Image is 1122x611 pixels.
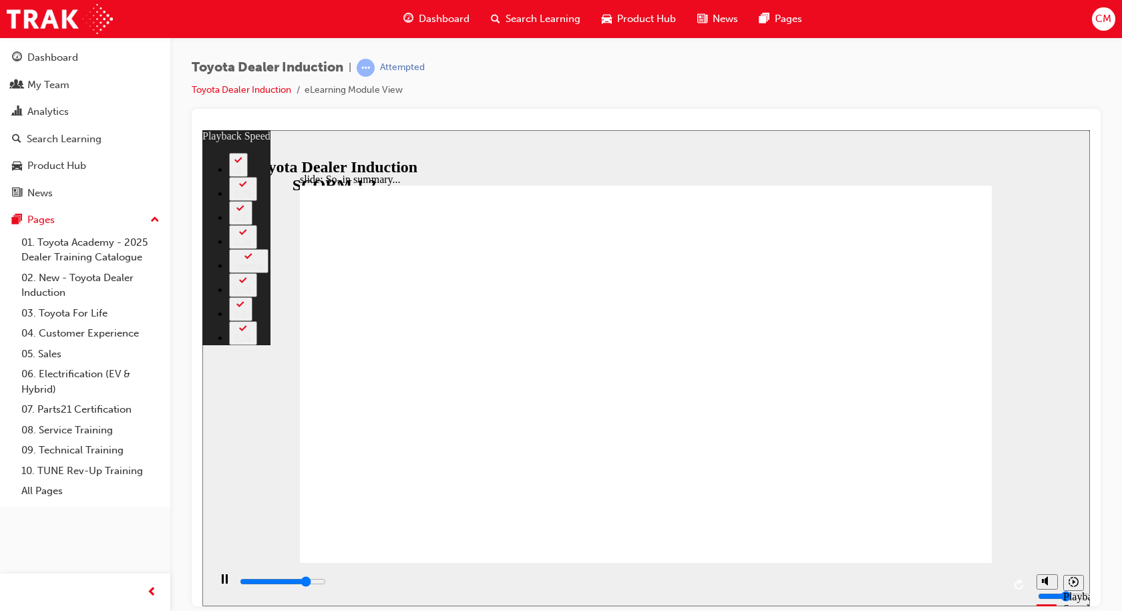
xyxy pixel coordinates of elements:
[12,79,22,91] span: people-icon
[349,60,351,75] span: |
[12,214,22,226] span: pages-icon
[16,323,165,344] a: 04. Customer Experience
[591,5,687,33] a: car-iconProduct Hub
[775,11,802,27] span: Pages
[16,481,165,501] a: All Pages
[713,11,738,27] span: News
[5,208,165,232] button: Pages
[12,52,22,64] span: guage-icon
[5,45,165,70] a: Dashboard
[37,446,124,457] input: slide progress
[16,364,165,399] a: 06. Electrification (EV & Hybrid)
[861,461,881,485] div: Playback Speed
[16,232,165,268] a: 01. Toyota Academy - 2025 Dealer Training Catalogue
[27,104,69,120] div: Analytics
[861,445,882,461] button: Playback speed
[147,584,157,601] span: prev-icon
[380,61,425,74] div: Attempted
[16,303,165,324] a: 03. Toyota For Life
[27,186,53,201] div: News
[834,444,856,459] button: Mute (Ctrl+Alt+M)
[5,73,165,97] a: My Team
[27,50,78,65] div: Dashboard
[7,443,29,466] button: Pause (Ctrl+Alt+P)
[16,268,165,303] a: 02. New - Toyota Dealer Induction
[5,99,165,124] a: Analytics
[7,433,827,476] div: playback controls
[5,43,165,208] button: DashboardMy TeamAnalyticsSearch LearningProduct HubNews
[1092,7,1115,31] button: CM
[403,11,413,27] span: guage-icon
[5,181,165,206] a: News
[480,5,591,33] a: search-iconSearch Learning
[807,445,827,465] button: Replay (Ctrl+Alt+R)
[16,399,165,420] a: 07. Parts21 Certification
[5,154,165,178] a: Product Hub
[27,23,45,47] button: 2
[16,440,165,461] a: 09. Technical Training
[759,11,769,27] span: pages-icon
[827,433,881,476] div: misc controls
[12,188,22,200] span: news-icon
[602,11,612,27] span: car-icon
[16,344,165,365] a: 05. Sales
[419,11,470,27] span: Dashboard
[192,60,343,75] span: Toyota Dealer Induction
[357,59,375,77] span: learningRecordVerb_ATTEMPT-icon
[697,11,707,27] span: news-icon
[506,11,580,27] span: Search Learning
[305,83,403,98] li: eLearning Module View
[27,77,69,93] div: My Team
[150,212,160,229] span: up-icon
[5,127,165,152] a: Search Learning
[192,84,291,95] a: Toyota Dealer Induction
[393,5,480,33] a: guage-iconDashboard
[749,5,813,33] a: pages-iconPages
[12,134,21,146] span: search-icon
[687,5,749,33] a: news-iconNews
[27,132,102,147] div: Search Learning
[27,158,86,174] div: Product Hub
[491,11,500,27] span: search-icon
[1095,11,1111,27] span: CM
[12,160,22,172] span: car-icon
[12,106,22,118] span: chart-icon
[27,212,55,228] div: Pages
[16,461,165,481] a: 10. TUNE Rev-Up Training
[835,461,922,471] input: volume
[7,4,113,34] img: Trak
[32,35,40,45] div: 2
[617,11,676,27] span: Product Hub
[16,420,165,441] a: 08. Service Training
